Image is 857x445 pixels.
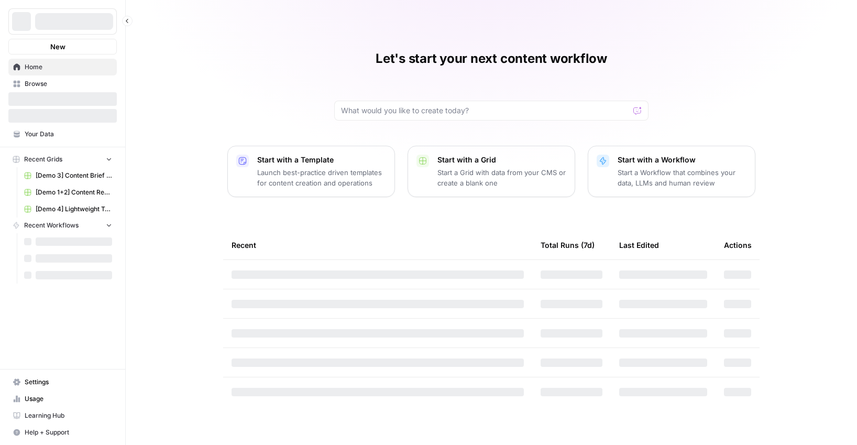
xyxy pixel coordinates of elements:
[50,41,65,52] span: New
[25,411,112,420] span: Learning Hub
[8,39,117,55] button: New
[341,105,629,116] input: What would you like to create today?
[227,146,395,197] button: Start with a TemplateLaunch best-practice driven templates for content creation and operations
[437,155,566,165] p: Start with a Grid
[618,155,746,165] p: Start with a Workflow
[25,79,112,89] span: Browse
[36,204,112,214] span: [Demo 4] Lightweight Topic Prioritization Grid
[8,218,117,233] button: Recent Workflows
[19,167,117,184] a: [Demo 3] Content Brief Demo Grid
[25,428,112,437] span: Help + Support
[36,171,112,180] span: [Demo 3] Content Brief Demo Grid
[8,151,117,167] button: Recent Grids
[8,390,117,407] a: Usage
[19,201,117,218] a: [Demo 4] Lightweight Topic Prioritization Grid
[437,167,566,188] p: Start a Grid with data from your CMS or create a blank one
[232,231,524,259] div: Recent
[588,146,755,197] button: Start with a WorkflowStart a Workflow that combines your data, LLMs and human review
[8,424,117,441] button: Help + Support
[25,377,112,387] span: Settings
[724,231,752,259] div: Actions
[8,126,117,143] a: Your Data
[8,407,117,424] a: Learning Hub
[25,62,112,72] span: Home
[257,167,386,188] p: Launch best-practice driven templates for content creation and operations
[25,394,112,404] span: Usage
[8,75,117,92] a: Browse
[19,184,117,201] a: [Demo 1+2] Content Refresh Demo Grid
[24,221,79,230] span: Recent Workflows
[376,50,607,67] h1: Let's start your next content workflow
[36,188,112,197] span: [Demo 1+2] Content Refresh Demo Grid
[618,167,746,188] p: Start a Workflow that combines your data, LLMs and human review
[619,231,659,259] div: Last Edited
[24,155,62,164] span: Recent Grids
[257,155,386,165] p: Start with a Template
[541,231,595,259] div: Total Runs (7d)
[8,59,117,75] a: Home
[408,146,575,197] button: Start with a GridStart a Grid with data from your CMS or create a blank one
[8,374,117,390] a: Settings
[25,129,112,139] span: Your Data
